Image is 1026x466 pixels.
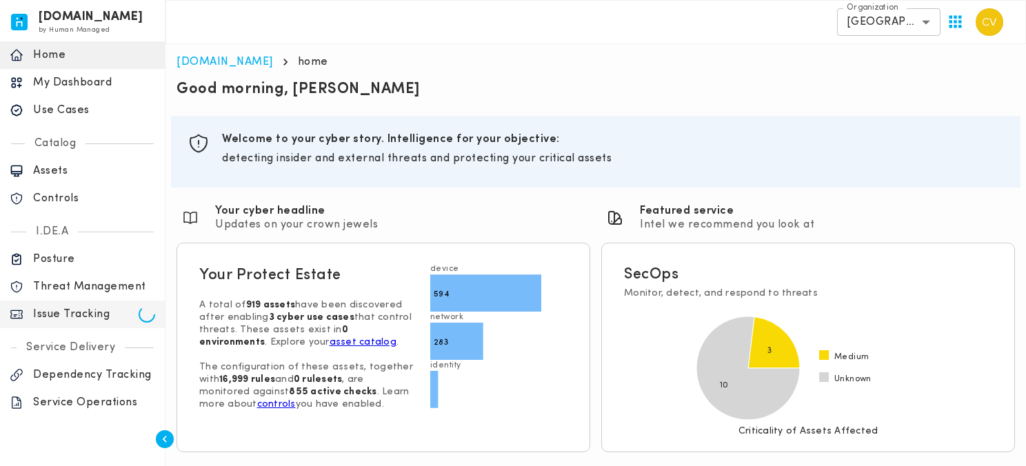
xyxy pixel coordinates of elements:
[298,55,328,69] p: home
[269,312,354,323] strong: 3 cyber use cases
[257,399,296,409] a: controls
[199,266,341,285] h5: Your Protect Estate
[434,290,450,298] text: 594
[33,396,155,409] p: Service Operations
[640,218,814,232] p: Intel we recommend you look at
[289,387,376,397] strong: 855 active checks
[11,14,28,30] img: invicta.io
[738,425,878,438] p: Criticality of Assets Affected
[39,12,143,22] h6: [DOMAIN_NAME]
[199,299,416,411] p: A total of have been discovered after enabling that control threats. These assets exist in . Expl...
[430,265,459,273] text: device
[177,55,1015,69] nav: breadcrumb
[33,307,139,321] p: Issue Tracking
[640,204,814,218] h6: Featured service
[294,374,343,385] strong: 0 rulesets
[33,48,155,62] p: Home
[430,361,461,369] text: identity
[39,26,110,34] span: by Human Managed
[33,252,155,266] p: Posture
[976,8,1003,36] img: Carter Velasquez
[434,338,449,347] text: 283
[17,341,125,354] p: Service Delivery
[33,76,155,90] p: My Dashboard
[33,280,155,294] p: Threat Management
[222,132,1004,146] h6: Welcome to your cyber story. Intelligence for your objective:
[837,8,941,36] div: [GEOGRAPHIC_DATA]
[624,287,818,300] p: Monitor, detect, and respond to threats
[430,313,464,321] text: network
[26,225,78,239] p: I.DE.A
[834,352,869,363] span: Medium
[33,368,155,382] p: Dependency Tracking
[33,103,155,117] p: Use Cases
[847,2,898,14] label: Organization
[25,136,86,150] p: Catalog
[222,152,1004,165] p: detecting insider and external threats and protecting your critical assets
[720,381,729,389] text: 10
[33,164,155,178] p: Assets
[177,57,273,68] a: [DOMAIN_NAME]
[177,80,1015,99] p: Good morning, [PERSON_NAME]
[246,300,296,310] strong: 919 assets
[215,204,378,218] h6: Your cyber headline
[767,347,772,355] text: 3
[215,218,378,232] p: Updates on your crown jewels
[219,374,275,385] strong: 16,999 rules
[834,374,872,385] span: Unknown
[624,265,678,285] h5: SecOps
[330,337,396,347] a: asset catalog
[33,192,155,205] p: Controls
[970,3,1009,41] button: User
